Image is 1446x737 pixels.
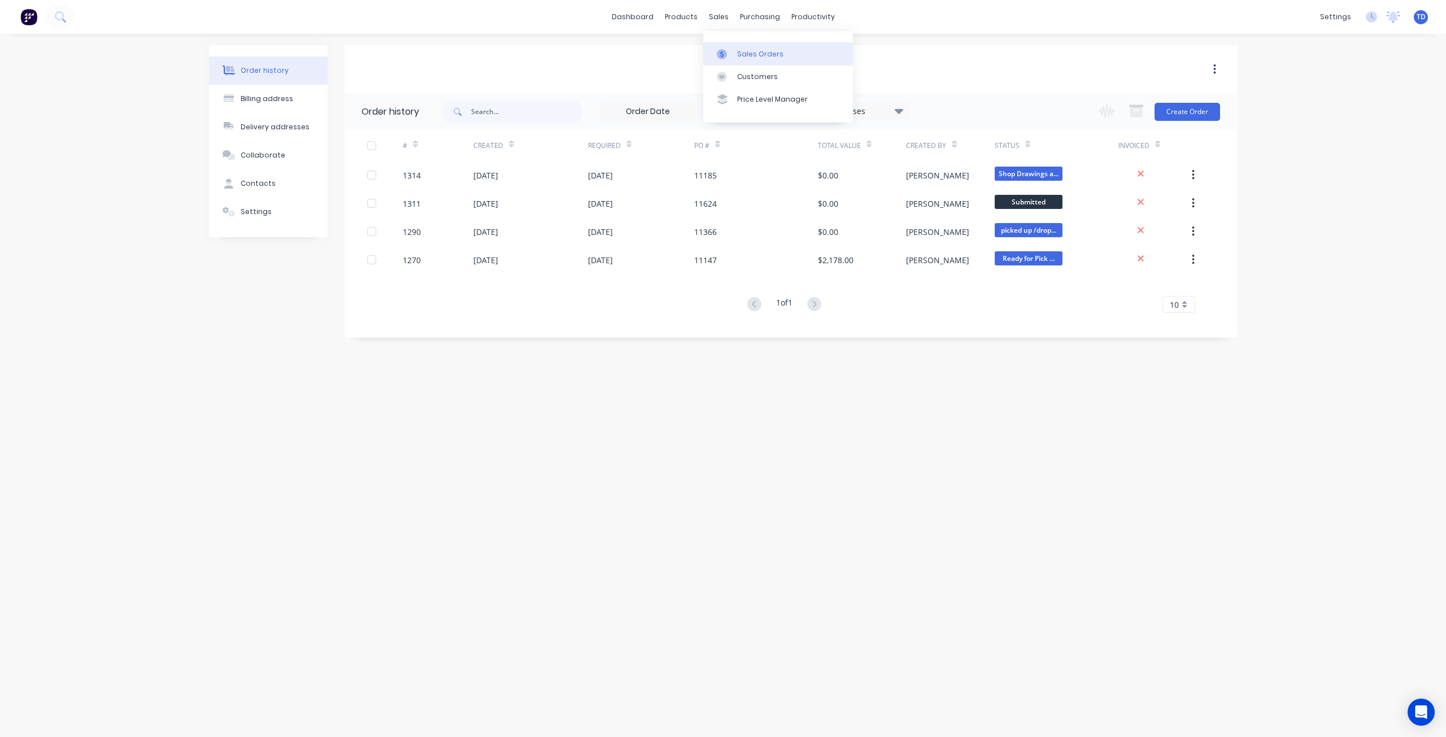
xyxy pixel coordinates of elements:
div: 11624 [694,198,717,210]
div: Price Level Manager [737,94,808,104]
div: 1314 [403,169,421,181]
div: [DATE] [588,254,613,266]
input: Order Date [600,103,695,120]
div: Created By [906,130,994,161]
div: 27 Statuses [815,105,910,117]
div: [DATE] [588,198,613,210]
div: Total Value [818,130,906,161]
div: Status [995,141,1020,151]
button: Settings [209,198,328,226]
div: Delivery addresses [241,122,310,132]
button: Contacts [209,169,328,198]
div: Collaborate [241,150,285,160]
button: Billing address [209,85,328,113]
div: [DATE] [588,226,613,238]
span: TD [1417,12,1426,22]
div: Invoiced [1118,141,1149,151]
div: [DATE] [473,226,498,238]
div: 1 of 1 [776,296,792,313]
div: Required [588,141,621,151]
span: picked up /drop... [995,223,1062,237]
div: purchasing [734,8,786,25]
div: [DATE] [473,198,498,210]
div: sales [703,8,734,25]
div: [DATE] [588,169,613,181]
div: Created [473,141,503,151]
div: Status [995,130,1118,161]
div: Order history [241,66,289,76]
a: Sales Orders [703,42,853,65]
div: Settings [241,207,272,217]
span: Ready for Pick ... [995,251,1062,265]
button: Order history [209,56,328,85]
div: settings [1314,8,1357,25]
div: # [403,141,407,151]
div: $0.00 [818,226,838,238]
div: 1290 [403,226,421,238]
div: productivity [786,8,840,25]
div: [PERSON_NAME] [906,198,969,210]
div: [PERSON_NAME] [906,226,969,238]
div: Order history [361,105,419,119]
div: products [659,8,703,25]
div: [DATE] [473,254,498,266]
div: 11366 [694,226,717,238]
span: Shop Drawings a... [995,167,1062,181]
div: PO # [694,130,818,161]
input: Search... [471,101,583,123]
div: Contacts [241,178,276,189]
a: Customers [703,66,853,88]
div: # [403,130,473,161]
div: [DATE] [473,169,498,181]
div: $0.00 [818,169,838,181]
div: 11185 [694,169,717,181]
div: Required [588,130,694,161]
div: Created [473,130,588,161]
div: Invoiced [1118,130,1189,161]
button: Collaborate [209,141,328,169]
a: dashboard [606,8,659,25]
div: Customers [737,72,778,82]
div: Open Intercom Messenger [1408,699,1435,726]
div: $0.00 [818,198,838,210]
div: [PERSON_NAME] [906,169,969,181]
button: Create Order [1155,103,1220,121]
div: Billing address [241,94,293,104]
img: Factory [20,8,37,25]
span: Submitted [995,195,1062,209]
a: Price Level Manager [703,88,853,111]
span: 10 [1170,299,1179,311]
div: Created By [906,141,946,151]
button: Delivery addresses [209,113,328,141]
div: [PERSON_NAME] [906,254,969,266]
div: Total Value [818,141,861,151]
div: 1311 [403,198,421,210]
div: 11147 [694,254,717,266]
div: Sales Orders [737,49,783,59]
div: PO # [694,141,709,151]
div: 1270 [403,254,421,266]
div: $2,178.00 [818,254,853,266]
